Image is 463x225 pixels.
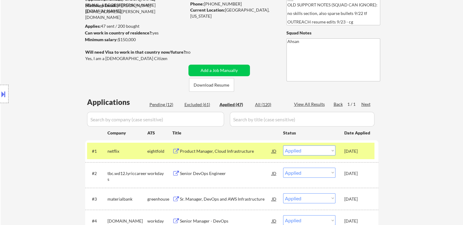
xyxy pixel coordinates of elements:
div: workday [147,218,172,224]
div: [DOMAIN_NAME] [107,218,147,224]
div: Sr. Manager, DevOps and AWS Infrastructure [180,196,272,202]
div: JD [271,145,277,156]
div: #4 [92,218,103,224]
div: ATS [147,130,172,136]
div: [DATE] [344,218,371,224]
strong: Phone: [190,1,204,6]
div: 47 sent / 200 bought [85,23,186,29]
div: netflix [107,148,147,154]
div: yes [85,30,184,36]
input: Search by title (case sensitive) [230,112,374,127]
div: 1 / 1 [347,101,361,107]
div: [DATE] [344,148,371,154]
div: Senior Manager - DevOps [180,218,272,224]
strong: Can work in country of residence?: [85,30,153,35]
div: Product Manager, Cloud Infrastructure [180,148,272,154]
div: All (120) [255,102,286,108]
div: [GEOGRAPHIC_DATA], [US_STATE] [190,7,276,19]
button: Add a Job Manually [188,65,250,76]
div: #1 [92,148,103,154]
button: Download Resume [189,78,234,92]
div: [PHONE_NUMBER] [190,1,276,7]
strong: Will need Visa to work in that country now/future?: [85,49,187,55]
div: Date Applied [344,130,371,136]
div: #2 [92,170,103,177]
div: JD [271,193,277,204]
strong: Minimum salary: [85,37,118,42]
div: greenhouse [147,196,172,202]
input: Search by company (case sensitive) [87,112,224,127]
div: Status [283,127,335,138]
div: materialbank [107,196,147,202]
div: Next [361,101,371,107]
div: $150,000 [85,37,186,43]
div: Senior DevOps Engineer [180,170,272,177]
div: Applied (47) [219,102,250,108]
div: Title [172,130,277,136]
strong: Applies: [85,23,101,29]
div: Squad Notes [286,30,380,36]
div: tbc.wd12.lyriccareers [107,170,147,182]
div: View All Results [294,101,327,107]
div: Back [334,101,343,107]
strong: Mailslurp Email: [85,3,117,8]
div: Yes, I am a [DEMOGRAPHIC_DATA] Citizen [85,55,188,62]
div: [DATE] [344,170,371,177]
div: eightfold [147,148,172,154]
div: JD [271,168,277,179]
div: Excluded (61) [184,102,215,108]
div: workday [147,170,172,177]
div: #3 [92,196,103,202]
div: Company [107,130,147,136]
div: Pending (12) [149,102,180,108]
strong: Current Location: [190,7,225,12]
div: [PERSON_NAME][EMAIL_ADDRESS][PERSON_NAME][DOMAIN_NAME] [85,2,186,20]
div: no [186,49,203,55]
div: [DATE] [344,196,371,202]
div: Applications [87,98,147,106]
